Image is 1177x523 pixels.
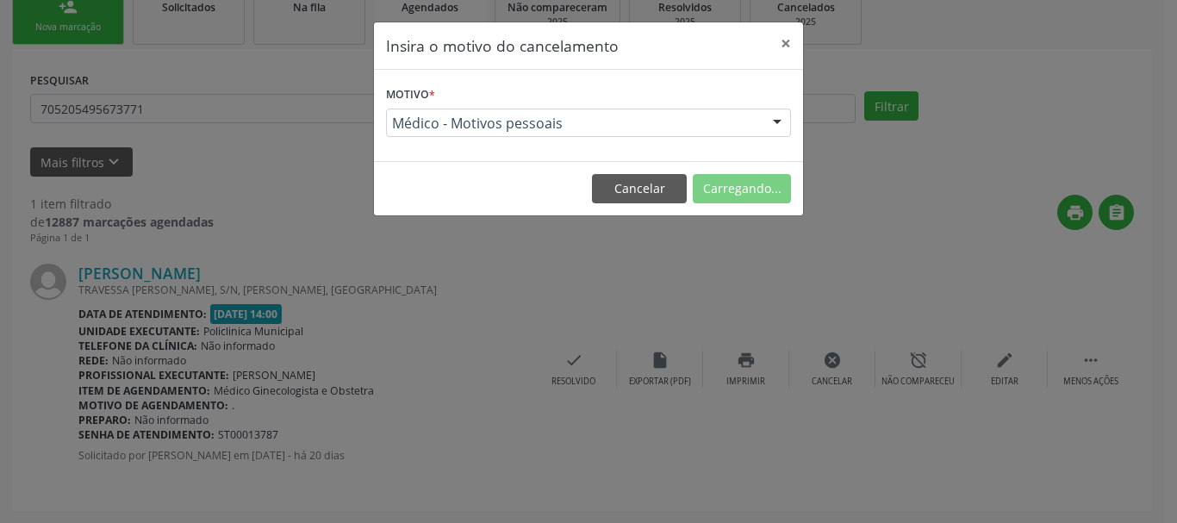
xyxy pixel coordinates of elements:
button: Cancelar [592,174,687,203]
h5: Insira o motivo do cancelamento [386,34,619,57]
button: Close [769,22,803,65]
span: Médico - Motivos pessoais [392,115,756,132]
label: Motivo [386,82,435,109]
button: Carregando... [693,174,791,203]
